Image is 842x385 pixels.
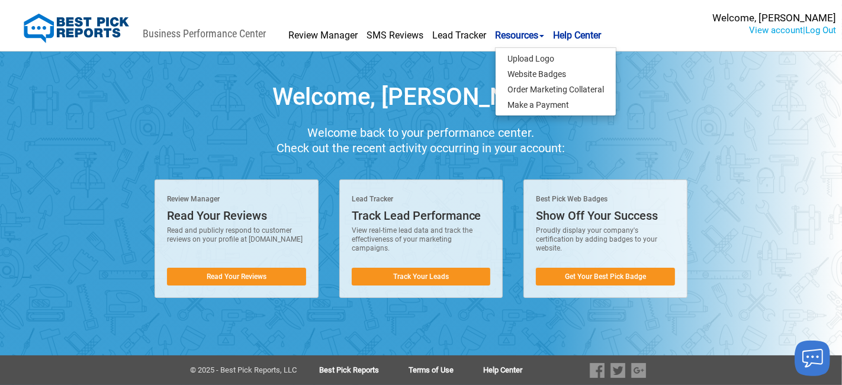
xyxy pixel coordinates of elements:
a: Read Your Reviews [167,268,306,285]
a: Get Your Best Pick Badge [536,268,675,285]
a: Make a Payment [496,97,616,113]
div: | [712,24,836,37]
a: Order Marketing Collateral [496,82,616,97]
p: Proudly display your company's certification by adding badges to your website. [536,226,675,253]
img: Best Pick Reports Logo [24,14,129,43]
p: View real-time lead data and track the effectiveness of your marketing campaigns. [352,226,491,253]
div: Lead Tracker [352,193,491,206]
a: Track Your Leads [352,268,491,285]
a: Terms of Use [409,366,484,374]
div: Best Pick Web Badges [536,193,675,206]
a: Review Manager [288,9,358,47]
a: Website Badges [496,66,616,82]
div: Show Off Your Success [536,210,675,222]
a: Upload Logo [496,51,616,66]
a: Log Out [805,25,836,36]
div: Read Your Reviews [167,210,306,222]
p: Read and publicly respond to customer reviews on your profile at [DOMAIN_NAME] [167,226,306,244]
a: Help Center [484,366,523,374]
a: SMS Reviews [367,9,423,47]
button: Launch chat [795,341,830,376]
a: Best Pick Reports [320,366,409,374]
div: © 2025 - Best Pick Reports, LLC [190,366,306,374]
a: View account [749,25,803,36]
div: Review Manager [167,193,306,206]
a: Resources [495,9,544,47]
div: Track Lead Performance [352,210,491,222]
a: Lead Tracker [432,9,486,47]
a: Help Center [553,9,601,47]
div: Welcome, [PERSON_NAME] [712,12,836,24]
